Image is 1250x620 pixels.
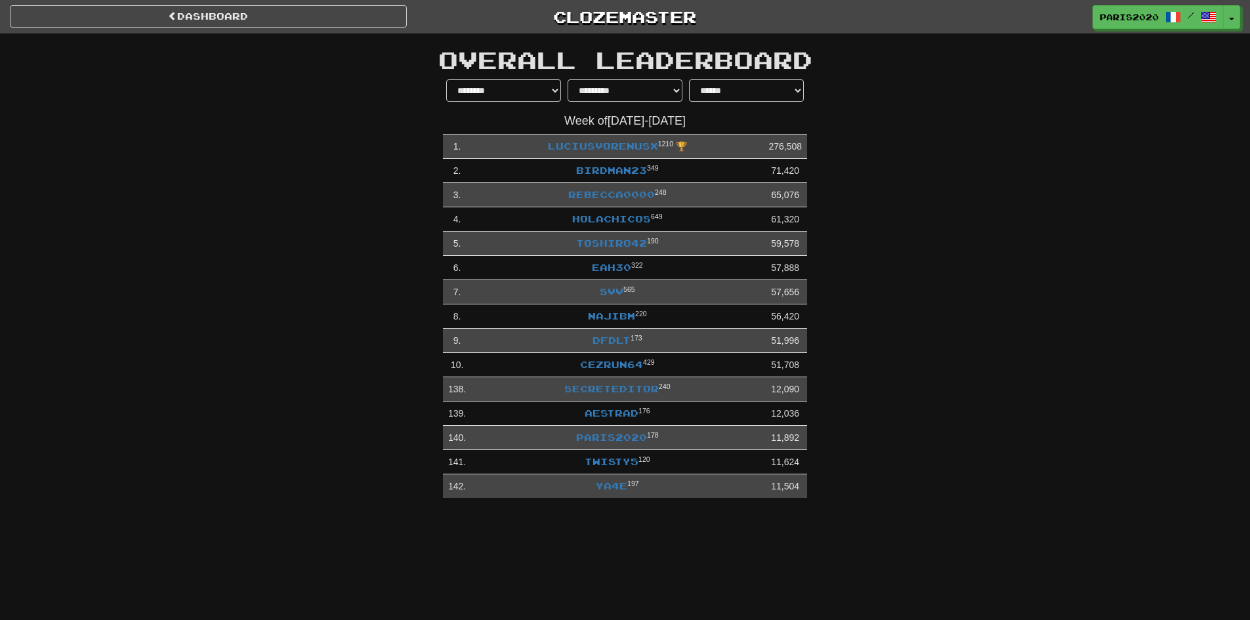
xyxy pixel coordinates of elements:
td: 10 . [443,353,471,377]
h1: Overall Leaderboard [251,47,999,73]
sup: Level 248 [655,188,667,196]
sup: Level 190 [647,237,659,245]
td: 57,656 [763,280,807,304]
a: paris2020 / [1093,5,1224,29]
td: 8 . [443,304,471,329]
a: paris2020 [576,432,647,443]
h4: Week of [DATE] - [DATE] [443,115,807,128]
td: 61,320 [763,207,807,232]
td: 141 . [443,450,471,474]
td: 140 . [443,426,471,450]
sup: Level 220 [635,310,647,318]
td: 51,996 [763,329,807,353]
td: 3 . [443,183,471,207]
td: 11,892 [763,426,807,450]
td: 57,888 [763,256,807,280]
sup: Level 197 [627,480,639,487]
span: / [1188,10,1194,20]
a: Toshiro42 [576,238,647,249]
td: 4 . [443,207,471,232]
a: secreteditor [564,383,659,394]
a: EAH30 [592,262,631,273]
td: 142 . [443,474,471,499]
td: 71,420 [763,159,807,183]
td: 11,624 [763,450,807,474]
sup: Level 1210 [658,140,673,148]
sup: Level 349 [647,164,659,172]
td: 51,708 [763,353,807,377]
a: Holachicos [572,213,651,224]
td: 65,076 [763,183,807,207]
sup: Level 240 [659,382,671,390]
sup: Level 120 [638,455,650,463]
a: dfdlt [593,335,631,346]
a: birdman23 [576,165,647,176]
td: 7 . [443,280,471,304]
a: NajibM [588,310,635,321]
a: twisty5 [585,456,638,467]
td: 56,420 [763,304,807,329]
a: AEstrad [585,407,638,419]
a: Clozemaster [427,5,823,28]
td: 139 . [443,402,471,426]
sup: Level 176 [638,407,650,415]
td: 9 . [443,329,471,353]
td: 1 . [443,134,471,159]
a: LuciusVorenusX [548,140,658,152]
sup: Level 322 [631,261,643,269]
td: 2 . [443,159,471,183]
td: 12,036 [763,402,807,426]
a: svv [600,286,623,297]
a: Rebecca0000 [568,189,655,200]
td: 59,578 [763,232,807,256]
sup: Level 649 [651,213,663,220]
td: 138 . [443,377,471,402]
td: 6 . [443,256,471,280]
sup: 178 [647,431,659,439]
sup: Level 173 [631,334,642,342]
td: 276,508 [763,134,807,159]
sup: Level 565 [623,285,635,293]
td: 11,504 [763,474,807,499]
a: Cezrun64 [580,359,643,370]
a: dashboard [10,5,407,28]
a: Ya4e [596,480,627,491]
td: 5 . [443,232,471,256]
span: paris2020 [1100,11,1159,23]
sup: Level 429 [643,358,655,366]
td: 12,090 [763,377,807,402]
span: 🏆 [676,141,687,152]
